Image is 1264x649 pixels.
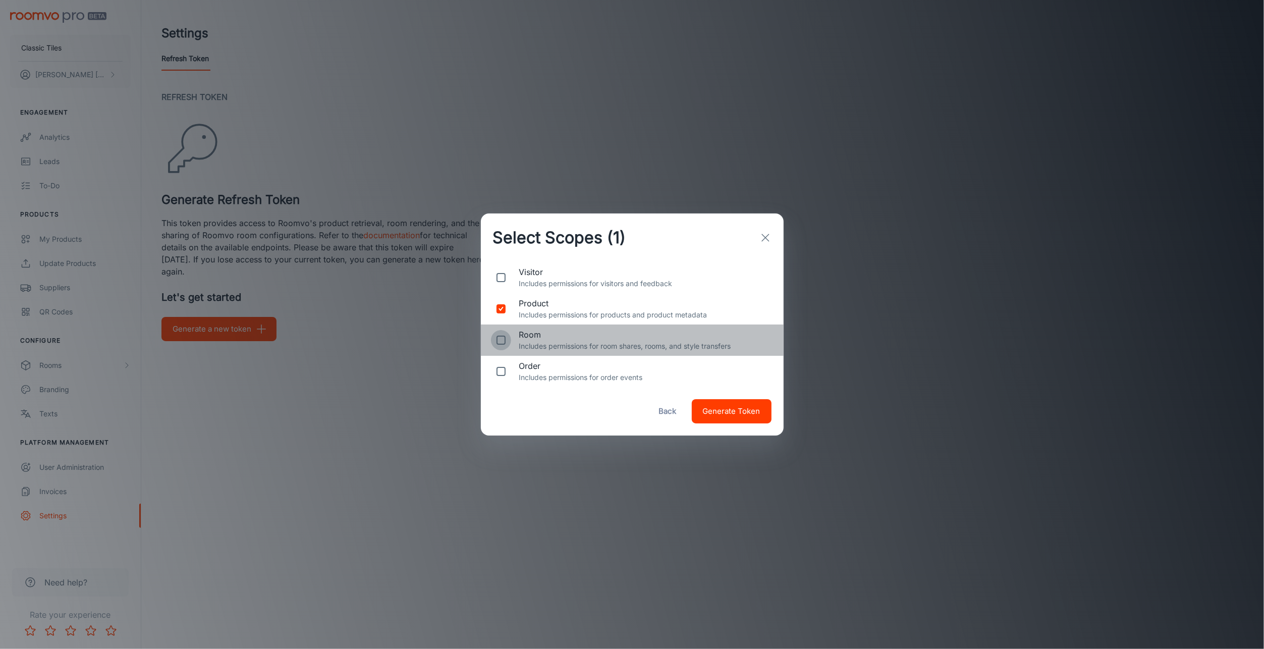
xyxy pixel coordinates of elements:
[481,293,784,324] div: productIncludes permissions for products and product metadata
[692,399,772,423] button: Generate Token
[519,341,767,352] p: Includes permissions for room shares, rooms, and style transfers
[651,399,684,423] button: Back
[519,266,767,278] span: visitor
[481,324,784,356] div: roomIncludes permissions for room shares, rooms, and style transfers
[481,213,638,262] h2: Select Scopes (1)
[519,309,767,320] p: Includes permissions for products and product metadata
[519,360,767,372] span: order
[703,405,760,418] span: Generate Token
[519,372,767,383] p: Includes permissions for order events
[519,329,767,341] span: room
[519,278,767,289] p: Includes permissions for visitors and feedback
[481,262,784,293] div: visitorIncludes permissions for visitors and feedback
[481,356,784,387] div: orderIncludes permissions for order events
[519,297,767,309] span: product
